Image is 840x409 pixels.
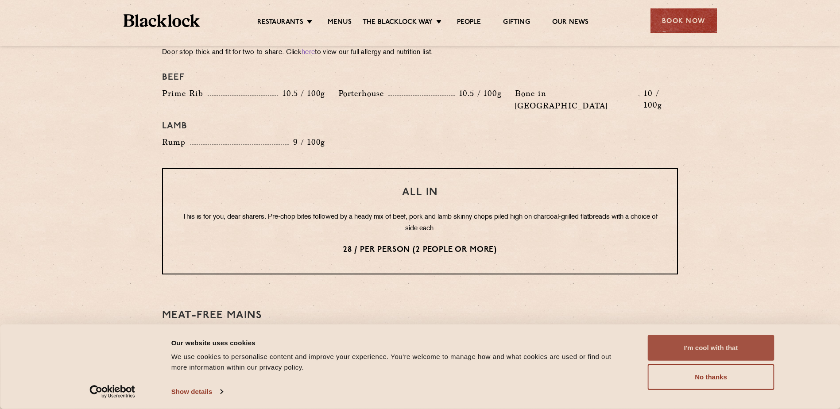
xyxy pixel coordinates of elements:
[457,18,481,28] a: People
[162,121,678,131] h4: Lamb
[515,87,639,112] p: Bone in [GEOGRAPHIC_DATA]
[648,364,774,390] button: No thanks
[162,136,190,148] p: Rump
[74,385,151,398] a: Usercentrics Cookiebot - opens in a new window
[503,18,530,28] a: Gifting
[171,337,628,348] div: Our website uses cookies
[302,49,315,56] a: here
[552,18,589,28] a: Our News
[648,335,774,361] button: I'm cool with that
[338,87,388,100] p: Porterhouse
[171,385,223,398] a: Show details
[162,87,208,100] p: Prime Rib
[171,351,628,373] div: We use cookies to personalise content and improve your experience. You're welcome to manage how a...
[278,88,325,99] p: 10.5 / 100g
[181,212,659,235] p: This is for you, dear sharers. Pre-chop bites followed by a heady mix of beef, pork and lamb skin...
[162,46,678,59] p: Door-stop-thick and fit for two-to-share. Click to view our full allergy and nutrition list.
[181,187,659,198] h3: All In
[162,72,678,83] h4: Beef
[162,310,678,321] h3: Meat-Free mains
[650,8,717,33] div: Book Now
[289,136,325,148] p: 9 / 100g
[257,18,303,28] a: Restaurants
[124,14,200,27] img: BL_Textured_Logo-footer-cropped.svg
[639,88,678,111] p: 10 / 100g
[455,88,502,99] p: 10.5 / 100g
[363,18,433,28] a: The Blacklock Way
[328,18,352,28] a: Menus
[181,244,659,256] p: 28 / per person (2 people or more)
